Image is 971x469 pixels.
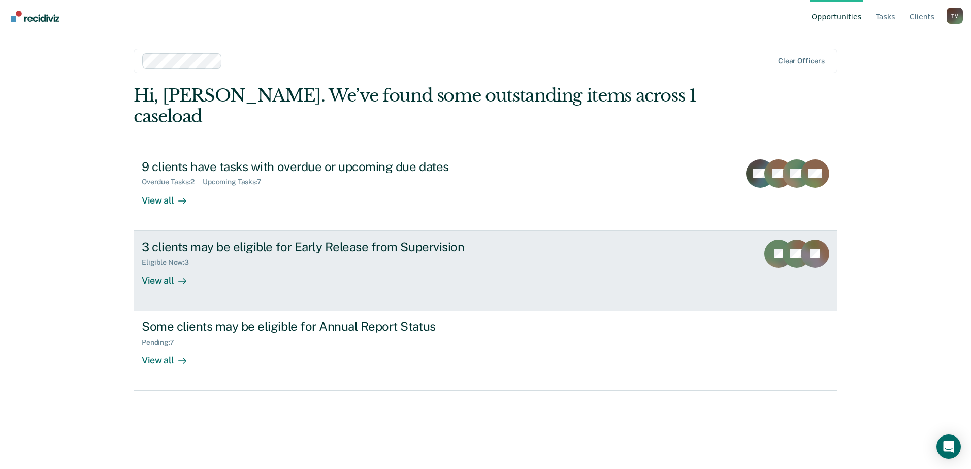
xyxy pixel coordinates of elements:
[142,186,199,206] div: View all
[142,338,182,347] div: Pending : 7
[947,8,963,24] div: T V
[134,231,837,311] a: 3 clients may be eligible for Early Release from SupervisionEligible Now:3View all
[134,85,697,127] div: Hi, [PERSON_NAME]. We’ve found some outstanding items across 1 caseload
[142,178,203,186] div: Overdue Tasks : 2
[203,178,270,186] div: Upcoming Tasks : 7
[142,258,197,267] div: Eligible Now : 3
[142,266,199,286] div: View all
[142,240,498,254] div: 3 clients may be eligible for Early Release from Supervision
[947,8,963,24] button: Profile dropdown button
[134,151,837,231] a: 9 clients have tasks with overdue or upcoming due datesOverdue Tasks:2Upcoming Tasks:7View all
[134,311,837,391] a: Some clients may be eligible for Annual Report StatusPending:7View all
[778,57,825,65] div: Clear officers
[142,347,199,366] div: View all
[11,11,59,22] img: Recidiviz
[936,434,961,459] div: Open Intercom Messenger
[142,319,498,334] div: Some clients may be eligible for Annual Report Status
[142,159,498,174] div: 9 clients have tasks with overdue or upcoming due dates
